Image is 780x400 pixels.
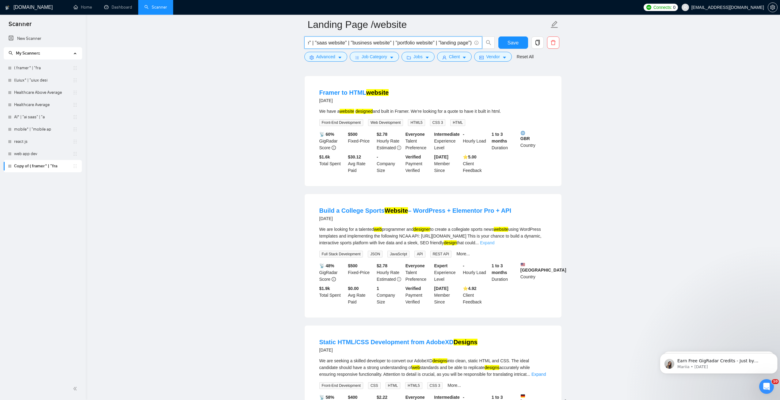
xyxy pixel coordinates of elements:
b: [DATE] [434,286,448,291]
div: Total Spent [318,285,347,305]
b: Intermediate [434,395,460,400]
div: Country [519,131,548,151]
b: $ 2.22 [377,395,387,400]
span: Estimated [377,277,396,282]
div: Talent Preference [404,262,433,283]
span: holder [73,139,78,144]
b: - [463,132,464,137]
mark: designs [485,365,499,370]
b: [GEOGRAPHIC_DATA] [520,262,566,272]
div: We are looking for a talented programmer and to create a collegiate sports news using WordPress t... [319,226,547,246]
li: Healthcare Above Average [4,86,82,99]
a: ( framer* | "fra [14,62,73,74]
div: GigRadar Score [318,262,347,283]
span: caret-down [390,55,394,60]
span: Estimated [377,145,396,150]
b: $ 2.78 [377,132,387,137]
b: 1 to 3 months [492,263,507,275]
a: More... [456,251,470,256]
span: holder [73,90,78,95]
div: Experience Level [433,131,462,151]
span: delete [547,40,559,45]
span: user [683,5,687,10]
span: holder [73,115,78,120]
div: Payment Verified [404,285,433,305]
b: 1 to 3 months [492,132,507,143]
span: ... [527,372,530,377]
span: caret-down [502,55,507,60]
div: Hourly Load [462,131,490,151]
b: Intermediate [434,132,460,137]
b: 📡 58% [319,395,334,400]
span: CSS 3 [430,119,446,126]
span: Save [508,39,519,47]
span: exclamation-circle [397,277,401,281]
div: Avg Rate Paid [347,285,375,305]
span: Jobs [413,53,423,60]
button: userClientcaret-down [437,52,472,62]
span: info-circle [474,41,478,45]
span: setting [310,55,314,60]
b: Verified [405,286,421,291]
mark: Website [385,207,408,214]
span: holder [73,78,78,83]
a: react js [14,135,73,148]
span: REST API [430,251,452,257]
span: HTML [450,119,465,126]
a: setting [768,5,778,10]
b: 📡 48% [319,263,334,268]
span: search [483,40,494,45]
a: ((uiux* | "uiux desi [14,74,73,86]
span: caret-down [462,55,466,60]
span: caret-down [425,55,429,60]
span: JSON [368,251,382,257]
b: 📡 60% [319,132,334,137]
span: info-circle [332,146,336,150]
b: ⭐️ 5.00 [463,154,476,159]
img: 🇩🇪 [521,394,525,398]
div: Country [519,262,548,283]
li: web app dev [4,148,82,160]
span: Job Category [362,53,387,60]
b: $ 500 [348,132,357,137]
a: Build a College SportsWebsite– WordPress + Elementor Pro + API [319,207,511,214]
div: Duration [490,262,519,283]
div: Talent Preference [404,131,433,151]
li: New Scanner [4,32,82,45]
a: New Scanner [9,32,77,45]
span: CSS 3 [427,382,443,389]
img: logo [5,3,10,13]
a: searchScanner [144,5,167,10]
span: ... [475,240,479,245]
b: $ 400 [348,395,357,400]
div: [DATE] [319,346,478,354]
b: - [463,263,464,268]
div: [DATE] [319,97,389,104]
span: search [9,51,13,55]
div: Duration [490,131,519,151]
span: HTML [386,382,401,389]
button: settingAdvancedcaret-down [304,52,347,62]
li: Copy of ( framer* | "fra [4,160,82,172]
span: Connects: [653,4,672,11]
button: barsJob Categorycaret-down [350,52,399,62]
b: $0.00 [348,286,359,291]
b: Everyone [405,395,425,400]
div: Total Spent [318,154,347,174]
b: Everyone [405,132,425,137]
img: 🌐 [521,131,525,135]
a: dashboardDashboard [104,5,132,10]
div: Avg Rate Paid [347,154,375,174]
li: Healthcare Average [4,99,82,111]
div: Member Since [433,154,462,174]
span: user [442,55,447,60]
button: folderJobscaret-down [401,52,435,62]
a: homeHome [74,5,92,10]
div: Fixed-Price [347,131,375,151]
a: Static HTML/CSS Development from AdobeXDDesigns [319,339,478,345]
span: edit [550,21,558,29]
b: - [463,395,464,400]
